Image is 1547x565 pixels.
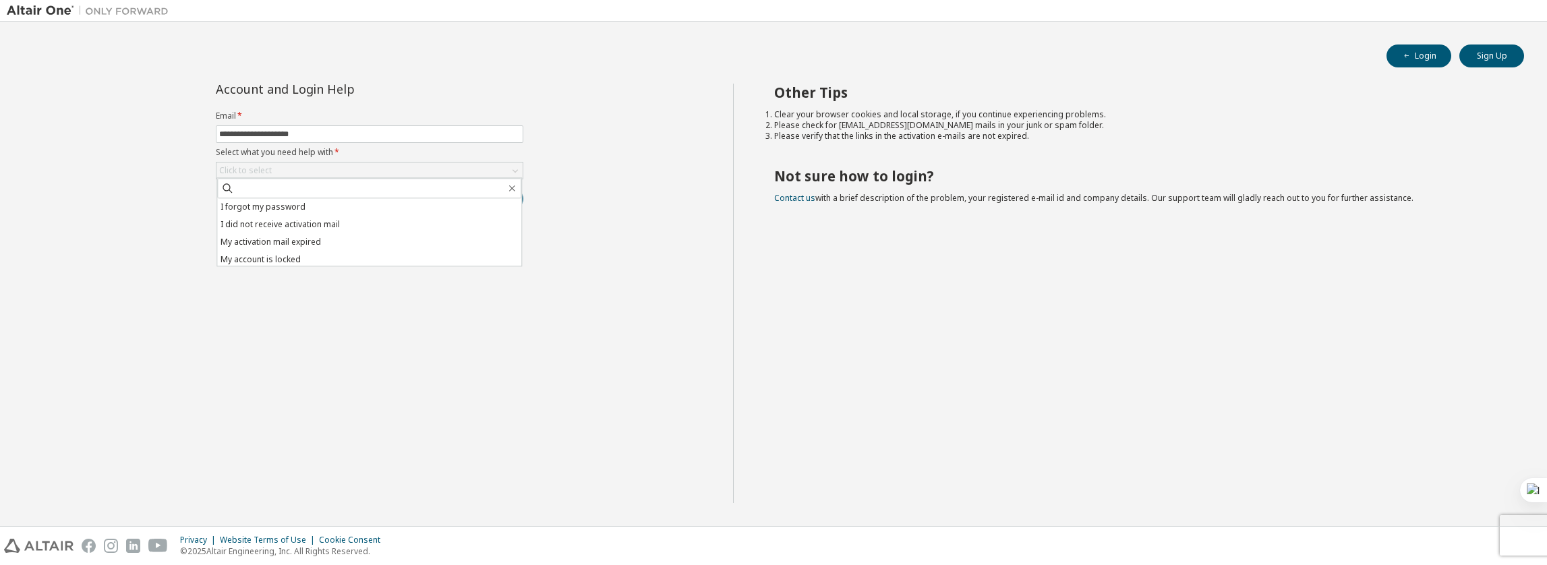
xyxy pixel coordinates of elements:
[126,539,140,553] img: linkedin.svg
[7,4,175,18] img: Altair One
[216,147,523,158] label: Select what you need help with
[4,539,74,553] img: altair_logo.svg
[774,192,1413,204] span: with a brief description of the problem, your registered e-mail id and company details. Our suppo...
[774,192,815,204] a: Contact us
[180,545,388,557] p: © 2025 Altair Engineering, Inc. All Rights Reserved.
[180,535,220,545] div: Privacy
[219,165,272,176] div: Click to select
[1387,44,1451,67] button: Login
[774,84,1500,101] h2: Other Tips
[148,539,168,553] img: youtube.svg
[216,111,523,121] label: Email
[220,535,319,545] div: Website Terms of Use
[1459,44,1524,67] button: Sign Up
[319,535,388,545] div: Cookie Consent
[774,131,1500,142] li: Please verify that the links in the activation e-mails are not expired.
[217,198,521,216] li: I forgot my password
[774,167,1500,185] h2: Not sure how to login?
[774,120,1500,131] li: Please check for [EMAIL_ADDRESS][DOMAIN_NAME] mails in your junk or spam folder.
[774,109,1500,120] li: Clear your browser cookies and local storage, if you continue experiencing problems.
[216,84,462,94] div: Account and Login Help
[82,539,96,553] img: facebook.svg
[104,539,118,553] img: instagram.svg
[216,162,523,179] div: Click to select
